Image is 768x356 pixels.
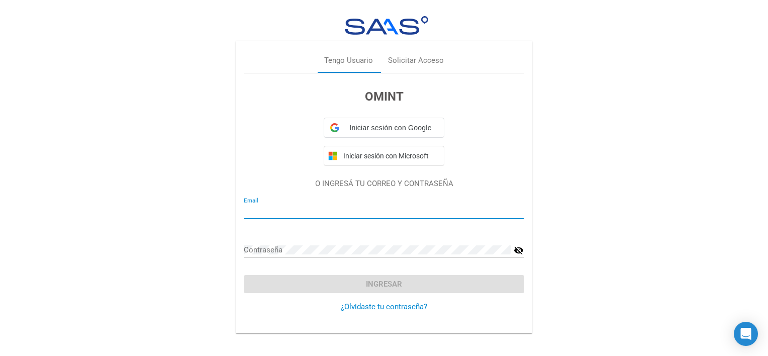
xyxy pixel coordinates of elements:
div: Open Intercom Messenger [734,322,758,346]
div: Iniciar sesión con Google [324,118,444,138]
span: Iniciar sesión con Google [343,123,438,133]
mat-icon: visibility_off [514,244,524,256]
p: O INGRESÁ TU CORREO Y CONTRASEÑA [244,178,524,190]
div: Tengo Usuario [324,55,373,67]
span: Ingresar [366,280,402,289]
h3: OMINT [244,87,524,106]
span: Iniciar sesión con Microsoft [341,152,440,160]
a: ¿Olvidaste tu contraseña? [341,302,427,311]
button: Iniciar sesión con Microsoft [324,146,444,166]
div: Solicitar Acceso [388,55,444,67]
button: Ingresar [244,275,524,293]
